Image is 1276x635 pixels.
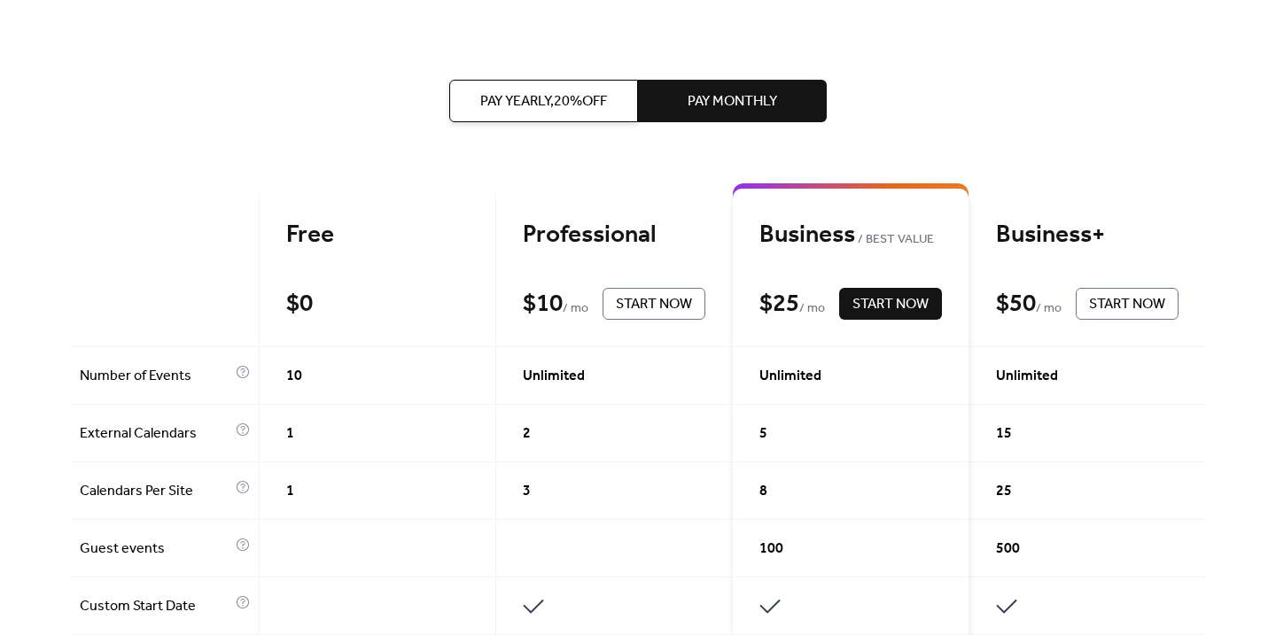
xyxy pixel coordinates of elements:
span: Pay Yearly, 20% off [480,91,607,112]
span: Start Now [1089,294,1165,315]
div: $ 0 [286,289,313,320]
span: / mo [1036,298,1062,320]
button: Start Now [603,288,705,320]
span: Unlimited [759,366,821,387]
button: Start Now [839,288,942,320]
span: External Calendars [80,423,231,445]
span: 25 [996,481,1012,502]
span: 1 [286,423,294,445]
span: Start Now [852,294,929,315]
span: Pay Monthly [688,91,777,112]
span: 5 [759,423,767,445]
div: $ 10 [523,289,563,320]
span: Guest events [80,538,231,560]
span: 15 [996,423,1012,445]
div: Business [759,220,942,251]
span: 8 [759,481,767,502]
span: 2 [523,423,531,445]
div: Professional [523,220,705,251]
span: 3 [523,481,531,502]
span: Unlimited [996,366,1058,387]
span: Custom Start Date [80,596,231,617]
button: Pay Monthly [638,80,827,122]
button: Pay Yearly,20%off [449,80,638,122]
span: / mo [799,298,825,320]
span: 1 [286,481,294,502]
div: $ 25 [759,289,799,320]
span: Calendars Per Site [80,481,231,502]
span: / mo [563,298,588,320]
div: Free [286,220,469,251]
span: 10 [286,366,302,387]
span: Start Now [616,294,692,315]
button: Start Now [1076,288,1179,320]
span: BEST VALUE [855,229,934,251]
span: 500 [996,538,1020,560]
div: Business+ [996,220,1179,251]
span: 100 [759,538,783,560]
span: Unlimited [523,366,585,387]
span: Number of Events [80,366,231,387]
div: $ 50 [996,289,1036,320]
